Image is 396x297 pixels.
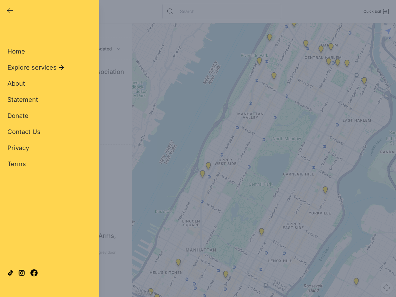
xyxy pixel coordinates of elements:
[7,127,41,136] a: Contact Us
[7,63,65,72] button: Explore services
[7,63,57,72] span: Explore services
[7,111,28,120] a: Donate
[7,144,29,152] span: Privacy
[7,128,41,136] span: Contact Us
[7,160,26,168] span: Terms
[7,95,38,104] a: Statement
[7,47,25,56] a: Home
[7,79,25,88] a: About
[7,80,25,87] span: About
[7,112,28,119] span: Donate
[7,96,38,103] span: Statement
[7,144,29,152] a: Privacy
[7,48,25,55] span: Home
[7,160,26,168] a: Terms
